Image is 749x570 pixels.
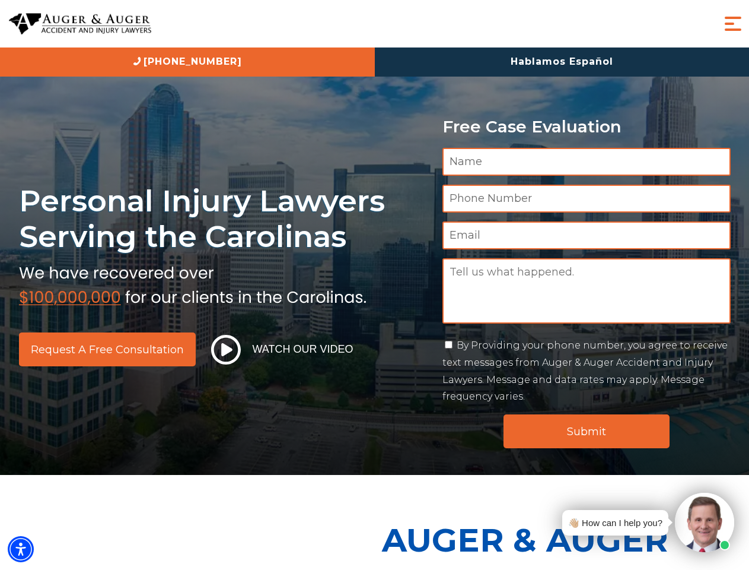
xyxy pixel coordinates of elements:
[442,118,731,136] p: Free Case Evaluation
[503,414,670,448] input: Submit
[31,344,184,355] span: Request a Free Consultation
[721,12,745,36] button: Menu
[19,332,196,366] a: Request a Free Consultation
[675,493,734,552] img: Intaker widget Avatar
[19,261,366,306] img: sub text
[442,185,731,213] input: Phone Number
[19,183,428,255] h1: Personal Injury Lawyers Serving the Carolinas
[9,13,151,35] img: Auger & Auger Accident and Injury Lawyers Logo
[568,515,662,531] div: 👋🏼 How can I help you?
[442,340,728,402] label: By Providing your phone number, you agree to receive text messages from Auger & Auger Accident an...
[208,334,357,365] button: Watch Our Video
[442,221,731,249] input: Email
[442,148,731,176] input: Name
[382,511,742,569] p: Auger & Auger
[8,536,34,562] div: Accessibility Menu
